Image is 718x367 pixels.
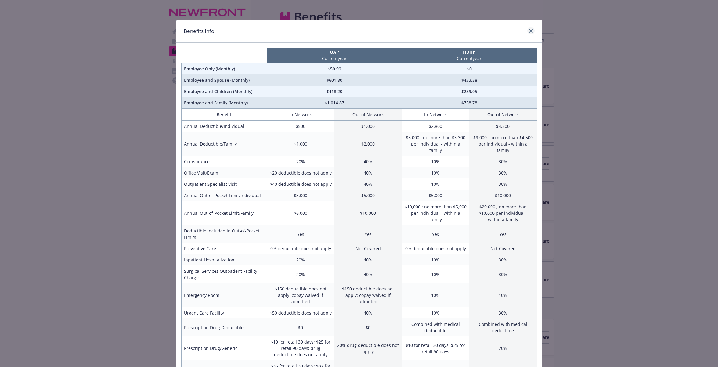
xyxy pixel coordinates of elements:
[267,283,334,307] td: $150 deductible does not apply; copay waived if admitted
[334,307,402,318] td: 40%
[267,336,334,360] td: $10 for retail 30 days; $25 for retail 90 days; drug deductible does not apply
[402,178,469,190] td: 10%
[402,243,469,254] td: 0% deductible does not apply
[469,225,537,243] td: Yes
[469,178,537,190] td: 30%
[402,86,537,97] td: $289.05
[181,121,267,132] td: Annual Deductible/Individual
[469,201,537,225] td: $20,000 ; no more than $10,000 per individual - within a family
[402,225,469,243] td: Yes
[469,336,537,360] td: 20%
[469,190,537,201] td: $10,000
[267,254,334,265] td: 20%
[334,243,402,254] td: Not Covered
[403,49,536,55] p: HDHP
[402,201,469,225] td: $10,000 ; no more than $5,000 per individual - within a family
[184,27,214,35] h1: Benefits Info
[402,121,469,132] td: $2,800
[403,55,536,62] p: Current year
[181,109,267,121] th: Benefit
[402,265,469,283] td: 10%
[402,307,469,318] td: 10%
[181,48,267,63] th: intentionally left blank
[527,27,535,34] a: close
[334,167,402,178] td: 40%
[267,265,334,283] td: 20%
[181,265,267,283] td: Surgical Services Outpatient Facility Charge
[334,190,402,201] td: $5,000
[334,265,402,283] td: 40%
[267,225,334,243] td: Yes
[181,132,267,156] td: Annual Deductible/Family
[267,132,334,156] td: $1,000
[402,336,469,360] td: $10 for retail 30 days; $25 for retail 90 days
[267,318,334,336] td: $0
[402,156,469,167] td: 10%
[469,156,537,167] td: 30%
[402,63,537,75] td: $0
[402,97,537,109] td: $758.78
[334,336,402,360] td: 20% drug deductible does not apply
[181,63,267,75] td: Employee Only (Monthly)
[334,132,402,156] td: $2,000
[181,156,267,167] td: Coinsurance
[334,254,402,265] td: 40%
[267,97,402,109] td: $1,014.87
[181,318,267,336] td: Prescription Drug Deductible
[402,318,469,336] td: Combined with medical deductible
[469,167,537,178] td: 30%
[181,86,267,97] td: Employee and Children (Monthly)
[181,201,267,225] td: Annual Out-of-Pocket Limit/Family
[267,178,334,190] td: $40 deductible does not apply
[469,109,537,121] th: Out of Network
[402,132,469,156] td: $5,000 ; no more than $3,300 per individual - within a family
[402,167,469,178] td: 10%
[469,318,537,336] td: Combined with medical deductible
[334,156,402,167] td: 40%
[334,109,402,121] th: Out of Network
[181,74,267,86] td: Employee and Spouse (Monthly)
[402,190,469,201] td: $5,000
[334,178,402,190] td: 40%
[469,283,537,307] td: 10%
[402,74,537,86] td: $433.58
[334,318,402,336] td: $0
[181,307,267,318] td: Urgent Care Facility
[402,109,469,121] th: In Network
[181,190,267,201] td: Annual Out-of-Pocket Limit/Individual
[181,178,267,190] td: Outpatient Specialist Visit
[267,109,334,121] th: In Network
[181,254,267,265] td: Inpatient Hospitalization
[267,201,334,225] td: $6,000
[469,121,537,132] td: $4,500
[469,265,537,283] td: 30%
[469,254,537,265] td: 30%
[267,243,334,254] td: 0% deductible does not apply
[181,243,267,254] td: Preventive Care
[181,283,267,307] td: Emergency Room
[402,254,469,265] td: 10%
[334,283,402,307] td: $150 deductible does not apply; copay waived if admitted
[267,121,334,132] td: $500
[469,132,537,156] td: $9,000 ; no more than $4,500 per individual - within a family
[268,49,401,55] p: OAP
[268,55,401,62] p: Current year
[334,201,402,225] td: $10,000
[181,167,267,178] td: Office Visit/Exam
[181,225,267,243] td: Deductible Included in Out-of-Pocket Limits
[267,307,334,318] td: $50 deductible does not apply
[181,97,267,109] td: Employee and Family (Monthly)
[469,307,537,318] td: 30%
[181,336,267,360] td: Prescription Drug/Generic
[267,74,402,86] td: $601.80
[267,63,402,75] td: $50.99
[267,167,334,178] td: $20 deductible does not apply
[267,156,334,167] td: 20%
[267,86,402,97] td: $418.20
[469,243,537,254] td: Not Covered
[402,283,469,307] td: 10%
[334,225,402,243] td: Yes
[267,190,334,201] td: $3,000
[334,121,402,132] td: $1,000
